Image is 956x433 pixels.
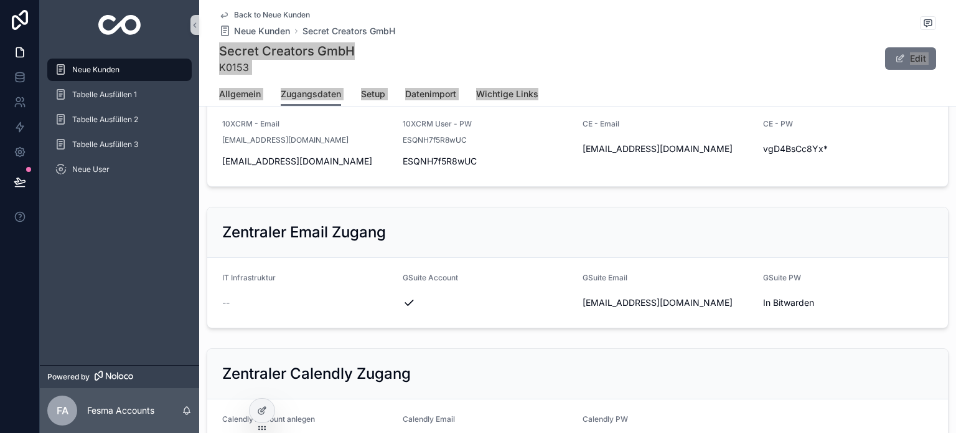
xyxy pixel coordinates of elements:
[72,90,137,100] span: Tabelle Ausfüllen 1
[403,414,455,424] span: Calendly Email
[763,143,934,155] span: vgD4BsCc8Yx*
[219,88,261,100] span: Allgemein
[583,297,753,309] span: [EMAIL_ADDRESS][DOMAIN_NAME]
[403,273,458,282] span: GSuite Account
[403,155,573,168] span: ESQNH7f5R8wUC
[57,403,68,418] span: FA
[583,273,627,282] span: GSuite Email
[98,15,141,35] img: App logo
[47,59,192,81] a: Neue Kunden
[219,83,261,108] a: Allgemein
[763,273,801,282] span: GSuite PW
[281,83,341,107] a: Zugangsdaten
[222,297,230,309] span: --
[222,273,276,282] span: IT Infrastruktur
[72,65,119,75] span: Neue Kunden
[222,222,386,242] h2: Zentraler Email Zugang
[219,42,355,60] h1: Secret Creators GmbH
[234,25,290,37] span: Neue Kunden
[583,119,619,128] span: CE - Email
[47,372,90,382] span: Powered by
[361,88,385,100] span: Setup
[763,297,934,309] span: In Bitwarden
[583,414,628,424] span: Calendly PW
[222,119,279,128] span: 10XCRM - Email
[222,135,349,145] span: [EMAIL_ADDRESS][DOMAIN_NAME]
[72,115,138,125] span: Tabelle Ausfüllen 2
[403,135,467,145] span: ESQNH7f5R8wUC
[885,47,936,70] button: Edit
[72,164,110,174] span: Neue User
[302,25,395,37] a: Secret Creators GmbH
[476,88,538,100] span: Wichtige Links
[219,25,290,37] a: Neue Kunden
[403,119,472,128] span: 10XCRM User - PW
[476,83,538,108] a: Wichtige Links
[405,83,456,108] a: Datenimport
[234,10,310,20] span: Back to Neue Kunden
[47,133,192,156] a: Tabelle Ausfüllen 3
[47,108,192,131] a: Tabelle Ausfüllen 2
[87,404,154,417] p: Fesma Accounts
[281,88,341,100] span: Zugangsdaten
[405,88,456,100] span: Datenimport
[219,10,310,20] a: Back to Neue Kunden
[40,50,199,197] div: scrollable content
[222,414,315,424] span: Calendly Account anlegen
[219,60,355,75] span: K0153
[222,155,393,168] span: [EMAIL_ADDRESS][DOMAIN_NAME]
[72,140,138,150] span: Tabelle Ausfüllen 3
[222,364,411,384] h2: Zentraler Calendly Zugang
[583,143,753,155] span: [EMAIL_ADDRESS][DOMAIN_NAME]
[47,158,192,181] a: Neue User
[763,119,793,128] span: CE - PW
[40,365,199,388] a: Powered by
[47,83,192,106] a: Tabelle Ausfüllen 1
[361,83,385,108] a: Setup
